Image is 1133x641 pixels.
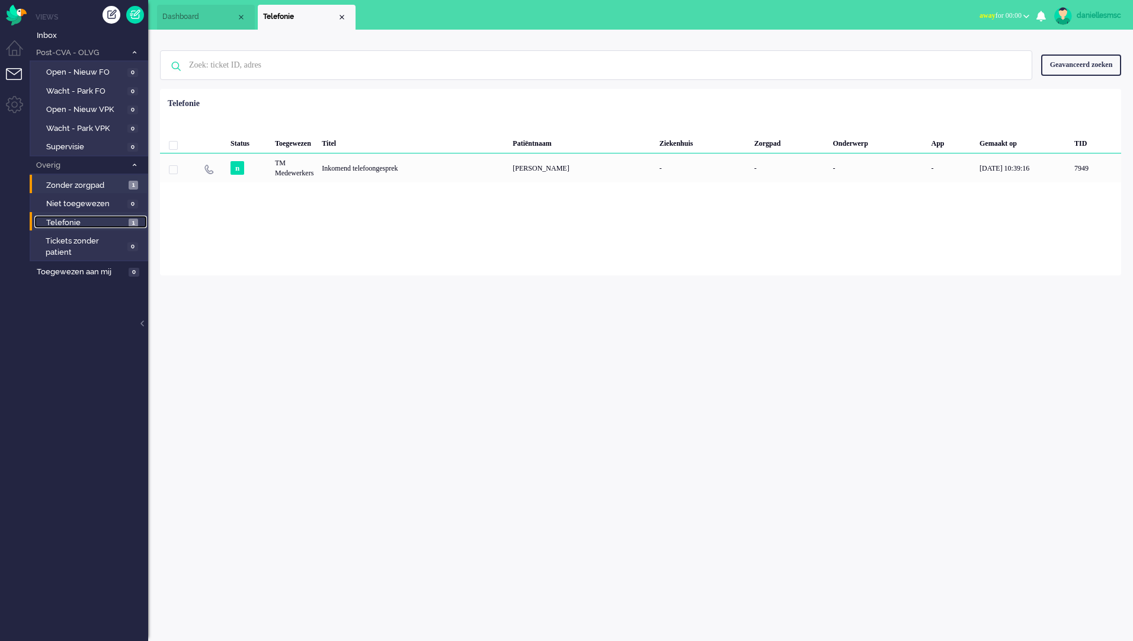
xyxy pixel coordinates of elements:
[34,160,126,171] span: Overig
[36,12,148,22] li: Views
[180,51,1016,79] input: Zoek: ticket ID, adres
[34,216,147,229] a: Telefonie 1
[162,12,236,22] span: Dashboard
[337,12,347,22] div: Close tab
[34,47,126,59] span: Post-CVA - OLVG
[129,268,139,277] span: 0
[655,153,750,182] div: -
[927,130,975,153] div: App
[46,104,124,116] span: Open - Nieuw VPK
[34,265,148,278] a: Toegewezen aan mij 0
[160,153,1121,182] div: 7949
[6,5,27,25] img: flow_omnibird.svg
[46,217,126,229] span: Telefonie
[34,140,147,153] a: Supervisie 0
[1070,130,1121,153] div: TID
[168,98,200,110] div: Telefonie
[103,6,120,24] div: Creëer ticket
[263,12,337,22] span: Telefonie
[34,121,147,134] a: Wacht - Park VPK 0
[975,153,1070,182] div: [DATE] 10:39:16
[46,86,124,97] span: Wacht - Park FO
[1077,9,1121,21] div: daniellesmsc
[34,197,147,210] a: Niet toegewezen 0
[271,130,318,153] div: Toegewezen
[980,11,996,20] span: away
[318,130,508,153] div: Titel
[226,130,271,153] div: Status
[204,164,214,174] img: ic_telephone_grey.svg
[34,84,147,97] a: Wacht - Park FO 0
[34,234,147,258] a: Tickets zonder patient 0
[127,68,138,77] span: 0
[1070,153,1121,182] div: 7949
[37,267,125,278] span: Toegewezen aan mij
[980,11,1022,20] span: for 00:00
[34,102,147,116] a: Open - Nieuw VPK 0
[46,142,124,153] span: Supervisie
[34,28,148,41] a: Inbox
[258,5,356,30] li: View
[6,8,27,17] a: Omnidesk
[829,153,927,182] div: -
[126,6,144,24] a: Quick Ticket
[318,153,508,182] div: Inkomend telefoongesprek
[37,30,148,41] span: Inbox
[1052,7,1121,25] a: daniellesmsc
[127,143,138,152] span: 0
[34,178,147,191] a: Zonder zorgpad 1
[6,68,33,95] li: Tickets menu
[127,105,138,114] span: 0
[750,153,829,182] div: -
[46,180,126,191] span: Zonder zorgpad
[6,96,33,123] li: Admin menu
[236,12,246,22] div: Close tab
[161,51,191,82] img: ic-search-icon.svg
[157,5,255,30] li: Dashboard
[129,219,138,227] span: 1
[972,4,1036,30] li: awayfor 00:00
[829,130,927,153] div: Onderwerp
[508,130,655,153] div: Patiëntnaam
[1054,7,1072,25] img: avatar
[34,65,147,78] a: Open - Nieuw FO 0
[6,40,33,67] li: Dashboard menu
[46,198,124,210] span: Niet toegewezen
[972,7,1036,24] button: awayfor 00:00
[127,242,138,251] span: 0
[508,153,655,182] div: [PERSON_NAME]
[975,130,1070,153] div: Gemaakt op
[750,130,829,153] div: Zorgpad
[127,200,138,209] span: 0
[655,130,750,153] div: Ziekenhuis
[271,153,318,182] div: TM Medewerkers
[1041,55,1121,75] div: Geavanceerd zoeken
[927,153,975,182] div: -
[46,236,124,258] span: Tickets zonder patient
[127,87,138,96] span: 0
[46,123,124,134] span: Wacht - Park VPK
[231,161,244,175] span: n
[127,124,138,133] span: 0
[46,67,124,78] span: Open - Nieuw FO
[129,181,138,190] span: 1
